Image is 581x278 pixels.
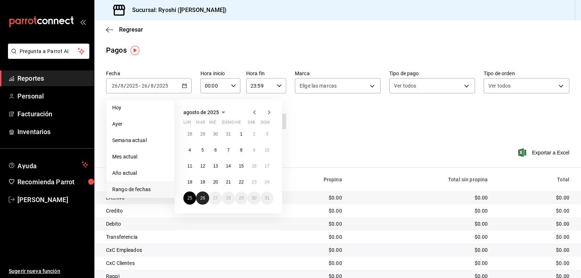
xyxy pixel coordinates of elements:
[222,176,235,189] button: 21 de agosto de 2025
[187,196,192,201] abbr: 25 de agosto de 2025
[239,196,244,201] abbr: 29 de agosto de 2025
[265,148,269,153] abbr: 10 de agosto de 2025
[183,192,196,205] button: 25 de agosto de 2025
[268,220,342,227] div: $0.00
[248,160,260,173] button: 16 de agosto de 2025
[112,120,168,128] span: Ayer
[183,144,196,157] button: 4 de agosto de 2025
[248,144,260,157] button: 9 de agosto de 2025
[106,45,127,56] div: Pagos
[268,177,342,182] div: Propina
[394,82,416,89] span: Ver todos
[200,132,205,137] abbr: 29 de julio de 2025
[209,160,222,173] button: 13 de agosto de 2025
[261,176,273,189] button: 24 de agosto de 2025
[120,83,124,89] input: --
[222,120,265,128] abbr: jueves
[111,83,118,89] input: --
[222,192,235,205] button: 28 de agosto de 2025
[200,164,205,169] abbr: 12 de agosto de 2025
[202,148,204,153] abbr: 5 de agosto de 2025
[183,109,219,115] span: agosto de 2025
[235,128,248,141] button: 1 de agosto de 2025
[209,120,216,128] abbr: miércoles
[354,233,488,241] div: $0.00
[112,169,168,177] span: Año actual
[265,196,269,201] abbr: 31 de agosto de 2025
[520,148,569,157] button: Exportar a Excel
[488,82,511,89] span: Ver todos
[148,83,150,89] span: /
[150,83,154,89] input: --
[213,180,218,185] abbr: 20 de agosto de 2025
[240,148,243,153] abbr: 8 de agosto de 2025
[499,194,569,201] div: $0.00
[209,128,222,141] button: 30 de julio de 2025
[200,180,205,185] abbr: 19 de agosto de 2025
[248,176,260,189] button: 23 de agosto de 2025
[209,144,222,157] button: 6 de agosto de 2025
[209,192,222,205] button: 27 de agosto de 2025
[20,48,78,55] span: Pregunta a Parrot AI
[200,71,240,76] label: Hora inicio
[235,120,241,128] abbr: viernes
[261,128,273,141] button: 3 de agosto de 2025
[17,73,88,83] span: Reportes
[106,26,143,33] button: Regresar
[222,144,235,157] button: 7 de agosto de 2025
[499,207,569,214] div: $0.00
[354,259,488,267] div: $0.00
[112,104,168,112] span: Hoy
[252,196,256,201] abbr: 30 de agosto de 2025
[126,6,227,15] h3: Sucursal: Ryoshi ([PERSON_NAME])
[253,132,255,137] abbr: 2 de agosto de 2025
[106,259,256,267] div: CxC Clientes
[235,160,248,173] button: 15 de agosto de 2025
[17,160,79,169] span: Ayuda
[354,246,488,254] div: $0.00
[209,176,222,189] button: 20 de agosto de 2025
[9,267,88,275] span: Sugerir nueva función
[17,195,88,205] span: [PERSON_NAME]
[188,148,191,153] abbr: 4 de agosto de 2025
[248,192,260,205] button: 30 de agosto de 2025
[17,91,88,101] span: Personal
[268,259,342,267] div: $0.00
[354,220,488,227] div: $0.00
[252,164,256,169] abbr: 16 de agosto de 2025
[300,82,337,89] span: Elige las marcas
[265,180,269,185] abbr: 24 de agosto de 2025
[484,71,569,76] label: Tipo de orden
[389,71,475,76] label: Tipo de pago
[265,164,269,169] abbr: 17 de agosto de 2025
[112,137,168,144] span: Semana actual
[239,180,244,185] abbr: 22 de agosto de 2025
[261,192,273,205] button: 31 de agosto de 2025
[183,128,196,141] button: 28 de julio de 2025
[17,177,88,187] span: Recomienda Parrot
[196,160,209,173] button: 12 de agosto de 2025
[80,19,86,25] button: open_drawer_menu
[261,160,273,173] button: 17 de agosto de 2025
[268,233,342,241] div: $0.00
[213,196,218,201] abbr: 27 de agosto de 2025
[261,144,273,157] button: 10 de agosto de 2025
[240,132,243,137] abbr: 1 de agosto de 2025
[126,83,138,89] input: ----
[183,160,196,173] button: 11 de agosto de 2025
[227,148,230,153] abbr: 7 de agosto de 2025
[261,120,270,128] abbr: domingo
[112,186,168,193] span: Rango de fechas
[239,164,244,169] abbr: 15 de agosto de 2025
[252,180,256,185] abbr: 23 de agosto de 2025
[196,128,209,141] button: 29 de julio de 2025
[499,246,569,254] div: $0.00
[124,83,126,89] span: /
[130,46,139,55] img: Tooltip marker
[213,132,218,137] abbr: 30 de julio de 2025
[183,120,191,128] abbr: lunes
[226,180,231,185] abbr: 21 de agosto de 2025
[183,176,196,189] button: 18 de agosto de 2025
